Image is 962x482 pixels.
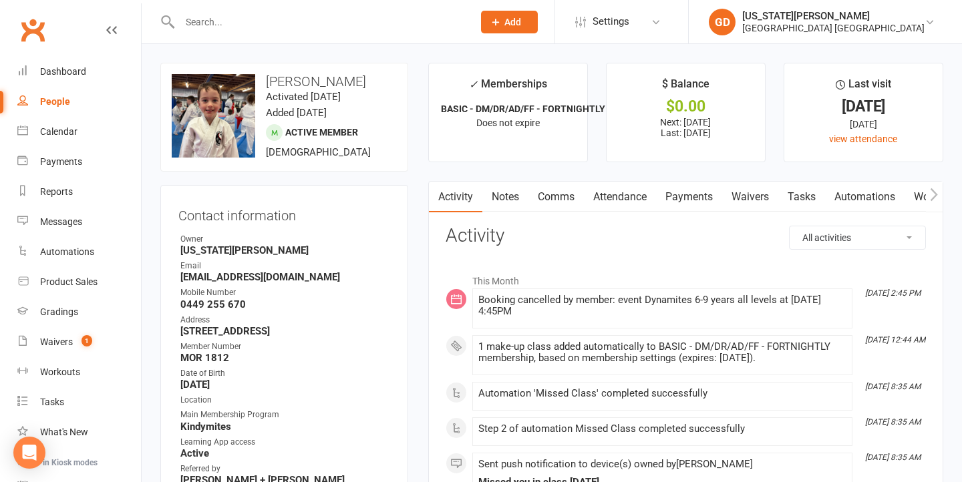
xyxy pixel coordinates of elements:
[865,335,925,344] i: [DATE] 12:44 AM
[180,271,390,283] strong: [EMAIL_ADDRESS][DOMAIN_NAME]
[40,427,88,437] div: What's New
[446,226,926,246] h3: Activity
[619,99,753,113] div: $0.00
[865,417,921,427] i: [DATE] 8:35 AM
[180,421,390,433] strong: Kindymites
[829,134,897,144] a: view attendance
[180,325,390,337] strong: [STREET_ADDRESS]
[593,7,629,37] span: Settings
[17,57,141,87] a: Dashboard
[40,156,82,167] div: Payments
[481,11,538,33] button: Add
[266,91,341,103] time: Activated [DATE]
[40,336,73,347] div: Waivers
[40,126,77,137] div: Calendar
[441,103,605,114] strong: BASIC - DM/DR/AD/FF - FORTNIGHTLY
[17,87,141,117] a: People
[865,288,921,298] i: [DATE] 2:45 PM
[17,297,141,327] a: Gradings
[476,117,540,128] span: Does not expire
[865,382,921,391] i: [DATE] 8:35 AM
[469,78,478,91] i: ✓
[40,66,86,77] div: Dashboard
[180,394,390,407] div: Location
[584,182,656,212] a: Attendance
[180,436,390,449] div: Learning App access
[742,10,925,22] div: [US_STATE][PERSON_NAME]
[180,340,390,353] div: Member Number
[40,216,82,227] div: Messages
[180,367,390,380] div: Date of Birth
[40,186,73,197] div: Reports
[656,182,722,212] a: Payments
[478,294,846,317] div: Booking cancelled by member: event Dynamites 6-9 years all levels at [DATE] 4:45PM
[180,352,390,364] strong: MOR 1812
[796,99,931,113] div: [DATE]
[778,182,825,212] a: Tasks
[82,335,92,346] span: 1
[13,437,45,469] div: Open Intercom Messenger
[478,341,846,364] div: 1 make-up class added automatically to BASIC - DM/DR/AD/FF - FORTNIGHTLY membership, based on mem...
[446,267,926,288] li: This Month
[478,423,846,435] div: Step 2 of automation Missed Class completed successfully
[825,182,905,212] a: Automations
[17,327,141,357] a: Waivers 1
[796,117,931,132] div: [DATE]
[17,417,141,447] a: What's New
[662,75,709,99] div: $ Balance
[40,306,78,317] div: Gradings
[180,260,390,272] div: Email
[742,22,925,34] div: [GEOGRAPHIC_DATA] [GEOGRAPHIC_DATA]
[40,246,94,257] div: Automations
[180,379,390,391] strong: [DATE]
[180,286,390,299] div: Mobile Number
[836,75,891,99] div: Last visit
[172,74,255,158] img: image1756104444.png
[17,237,141,267] a: Automations
[172,74,397,89] h3: [PERSON_NAME]
[40,276,98,287] div: Product Sales
[180,244,390,256] strong: [US_STATE][PERSON_NAME]
[709,9,736,35] div: GD
[17,387,141,417] a: Tasks
[180,298,390,310] strong: 0449 255 670
[176,13,464,31] input: Search...
[180,463,390,475] div: Referred by
[429,182,482,212] a: Activity
[40,367,80,377] div: Workouts
[865,453,921,462] i: [DATE] 8:35 AM
[579,458,753,470] span: to device(s) owned by [PERSON_NAME]
[16,13,49,47] a: Clubworx
[478,458,753,470] span: Sent push notification
[180,409,390,421] div: Main Membership Program
[482,182,528,212] a: Notes
[722,182,778,212] a: Waivers
[180,447,390,459] strong: Active
[17,117,141,147] a: Calendar
[178,203,390,223] h3: Contact information
[266,146,371,158] span: [DEMOGRAPHIC_DATA]
[17,207,141,237] a: Messages
[478,388,846,399] div: Automation 'Missed Class' completed successfully
[40,397,64,407] div: Tasks
[17,177,141,207] a: Reports
[504,17,521,27] span: Add
[17,147,141,177] a: Payments
[180,233,390,246] div: Owner
[469,75,547,100] div: Memberships
[619,117,753,138] p: Next: [DATE] Last: [DATE]
[266,107,327,119] time: Added [DATE]
[17,267,141,297] a: Product Sales
[285,127,358,138] span: Active member
[17,357,141,387] a: Workouts
[40,96,70,107] div: People
[180,314,390,326] div: Address
[528,182,584,212] a: Comms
